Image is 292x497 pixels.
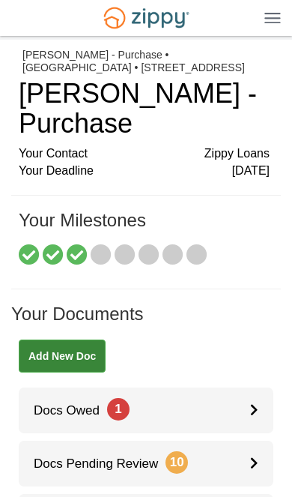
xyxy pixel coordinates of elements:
[19,79,270,138] h1: [PERSON_NAME] - Purchase
[11,304,281,339] h1: Your Documents
[19,340,106,373] a: Add New Doc
[22,49,270,74] div: [PERSON_NAME] - Purchase • [GEOGRAPHIC_DATA] • [STREET_ADDRESS]
[19,211,270,245] h1: Your Milestones
[19,145,270,163] div: Your Contact
[19,388,273,433] a: Docs Owed1
[19,441,273,487] a: Docs Pending Review10
[19,457,188,471] span: Docs Pending Review
[264,12,281,23] img: Mobile Dropdown Menu
[19,403,130,418] span: Docs Owed
[232,163,270,180] span: [DATE]
[204,145,270,163] span: Zippy Loans
[19,163,270,180] div: Your Deadline
[165,451,188,474] span: 10
[107,398,130,421] span: 1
